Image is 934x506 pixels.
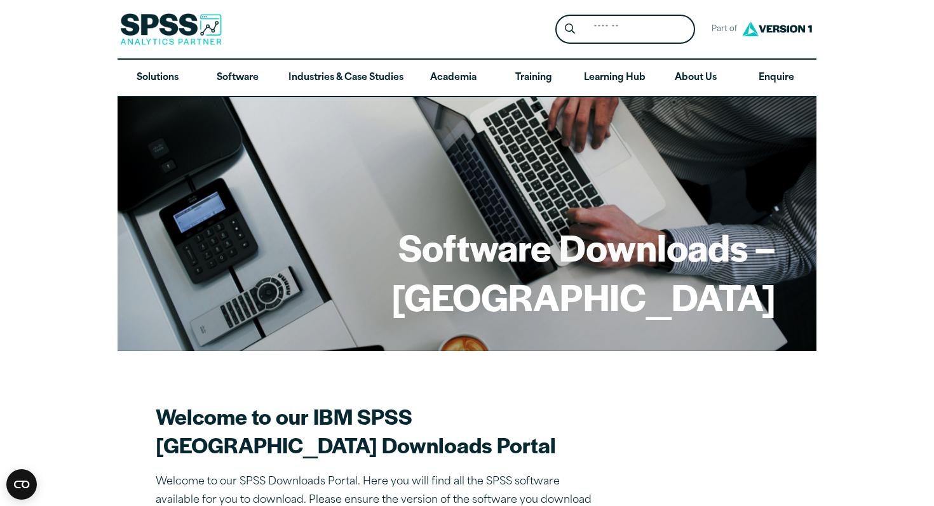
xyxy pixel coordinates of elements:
a: About Us [656,60,736,97]
h2: Welcome to our IBM SPSS [GEOGRAPHIC_DATA] Downloads Portal [156,402,600,459]
form: Site Header Search Form [555,15,695,44]
a: Academia [414,60,494,97]
img: Version1 Logo [739,17,815,41]
nav: Desktop version of site main menu [118,60,816,97]
span: Part of [705,20,739,39]
a: Solutions [118,60,198,97]
svg: Search magnifying glass icon [565,23,575,34]
a: Software [198,60,278,97]
a: Enquire [736,60,816,97]
img: SPSS Analytics Partner [120,13,222,45]
button: Search magnifying glass icon [558,18,582,41]
h1: Software Downloads – [GEOGRAPHIC_DATA] [158,222,776,321]
a: Learning Hub [574,60,656,97]
a: Industries & Case Studies [278,60,414,97]
a: Training [494,60,574,97]
button: Open CMP widget [6,469,37,500]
